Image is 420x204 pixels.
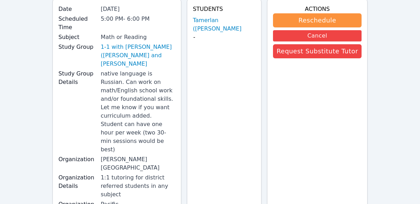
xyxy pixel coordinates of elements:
h4: Actions [273,5,362,13]
label: Scheduled Time [58,15,97,32]
label: Study Group [58,43,97,51]
div: 5:00 PM - 6:00 PM [101,15,175,23]
div: [PERSON_NAME][GEOGRAPHIC_DATA] [101,155,175,172]
button: Request Substitute Tutor [273,44,362,58]
button: Reschedule [273,13,362,27]
h4: Students [193,5,255,13]
label: Organization Details [58,173,97,190]
span: - [193,34,195,40]
div: native language is Russian. Can work on math/English school work and/or foundational skills. Let ... [101,70,175,154]
label: Study Group Details [58,70,97,86]
div: [DATE] [101,5,175,13]
a: Tamerlan ([PERSON_NAME] [193,16,255,33]
label: Organization [58,155,97,164]
a: 1-1 with [PERSON_NAME] ([PERSON_NAME] and [PERSON_NAME] [101,43,175,68]
button: Cancel [273,30,362,41]
div: Math or Reading [101,33,175,41]
label: Subject [58,33,97,41]
div: 1:1 tutoring for district referred students in any subject [101,173,175,199]
label: Date [58,5,97,13]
